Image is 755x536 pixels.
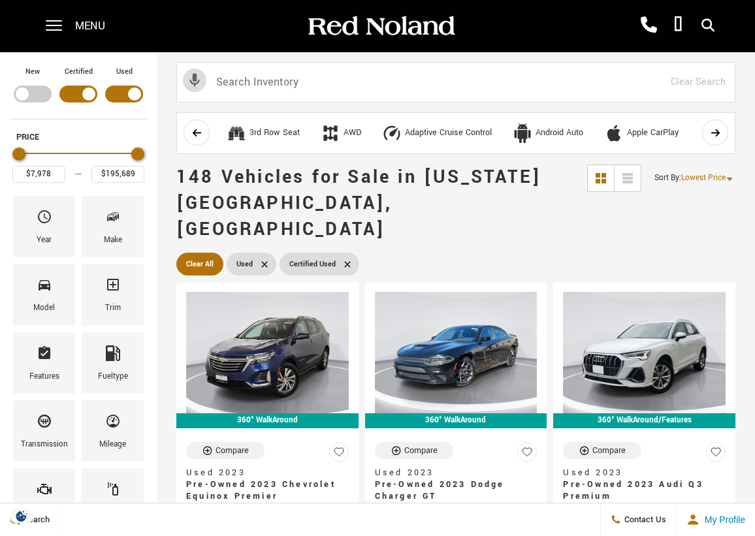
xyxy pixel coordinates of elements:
div: 360° WalkAround [365,413,547,428]
div: Mileage [99,437,126,452]
label: Certified [65,65,93,78]
button: Compare Vehicle [186,442,265,459]
div: Filter by Vehicle Type [10,65,147,119]
button: 3rd Row Seat3rd Row Seat [219,119,307,147]
button: scroll left [184,119,210,146]
div: AWD [321,123,340,143]
button: Save Vehicle [329,442,349,467]
button: Adaptive Cruise ControlAdaptive Cruise Control [375,119,499,147]
span: Used 2023 [375,467,528,479]
div: Adaptive Cruise Control [382,123,402,143]
img: Opt-Out Icon [7,509,37,523]
span: Transmission [37,410,52,437]
span: Model [37,274,52,301]
div: AWD [344,127,361,139]
span: Used [236,256,253,272]
div: Adaptive Cruise Control [405,127,492,139]
div: MileageMileage [82,400,144,462]
span: Features [37,342,52,370]
div: Transmission [21,437,68,452]
div: Android Auto [513,123,532,143]
div: Features [29,370,59,384]
div: 360° WalkAround/Features [553,413,735,428]
div: Trim [105,301,121,315]
div: FeaturesFeatures [13,332,75,394]
a: Used 2023Pre-Owned 2023 Audi Q3 Premium [563,467,726,502]
span: My Profile [699,514,745,525]
div: TransmissionTransmission [13,400,75,462]
label: New [25,65,40,78]
div: MakeMake [82,196,144,257]
div: Fueltype [98,370,128,384]
img: 2023 Audi Q3 Premium [563,292,726,413]
button: AWDAWD [313,119,368,147]
span: Lowest Price [681,172,726,183]
span: Contact Us [621,514,666,526]
span: Clear All [186,256,214,272]
span: Pre-Owned 2023 Audi Q3 Premium [563,479,716,502]
div: YearYear [13,196,75,257]
span: Fueltype [105,342,121,370]
a: Used 2023Pre-Owned 2023 Chevrolet Equinox Premier [186,467,349,502]
div: EngineEngine [13,468,75,529]
div: FueltypeFueltype [82,332,144,394]
div: Apple CarPlay [627,127,679,139]
span: Trim [105,274,121,301]
div: Apple CarPlay [604,123,624,143]
div: ColorColor [82,468,144,529]
img: 2023 Chevrolet Equinox Premier [186,292,349,413]
button: Compare Vehicle [375,442,453,459]
span: 148 Vehicles for Sale in [US_STATE][GEOGRAPHIC_DATA], [GEOGRAPHIC_DATA] [176,165,541,242]
div: Compare [592,445,626,456]
div: TrimTrim [82,264,144,325]
img: 2023 Dodge Charger GT [375,292,538,413]
div: Year [37,233,52,247]
div: Android Auto [536,127,583,139]
button: Save Vehicle [517,442,537,467]
input: Maximum [91,166,144,183]
div: Compare [216,445,249,456]
div: Model [33,301,55,315]
a: Used 2023Pre-Owned 2023 Dodge Charger GT [375,467,538,502]
button: Apple CarPlayApple CarPlay [597,119,686,147]
div: Make [104,233,122,247]
span: Year [37,206,52,233]
span: Make [105,206,121,233]
span: Sort By : [654,172,681,183]
span: Pre-Owned 2023 Dodge Charger GT [375,479,528,502]
span: Pre-Owned 2023 Chevrolet Equinox Premier [186,479,339,502]
div: Minimum Price [12,148,25,161]
span: Mileage [105,410,121,437]
h5: Price [16,131,140,143]
img: Red Noland Auto Group [306,15,456,38]
div: 360° WalkAround [176,413,359,428]
section: Click to Open Cookie Consent Modal [7,509,37,523]
button: Compare Vehicle [563,442,641,459]
input: Search Inventory [176,62,735,102]
span: Used 2023 [563,467,716,479]
span: Color [105,478,121,505]
div: Compare [404,445,438,456]
div: 3rd Row Seat [249,127,300,139]
input: Minimum [12,166,65,183]
div: Maximum Price [131,148,144,161]
button: Open user profile menu [677,503,755,536]
button: Save Vehicle [706,442,726,467]
div: ModelModel [13,264,75,325]
svg: Click to toggle on voice search [183,69,206,92]
button: scroll right [702,119,728,146]
label: Used [116,65,133,78]
span: Engine [37,478,52,505]
button: Android AutoAndroid Auto [506,119,590,147]
span: Certified Used [289,256,336,272]
div: Price [12,143,144,183]
span: Used 2023 [186,467,339,479]
div: 3rd Row Seat [227,123,246,143]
